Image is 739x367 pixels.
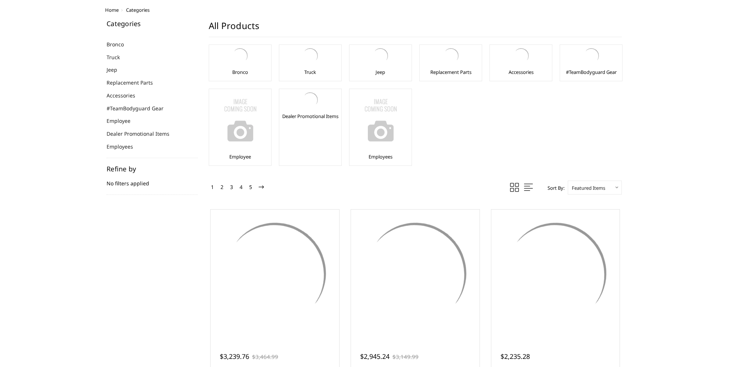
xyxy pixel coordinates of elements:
[238,183,244,192] a: 4
[430,69,471,75] a: Replacement Parts
[107,165,198,172] h5: Refine by
[247,183,254,192] a: 5
[107,130,179,138] a: Dealer Promotional Items
[219,183,225,192] a: 2
[107,104,173,112] a: #TeamBodyguard Gear
[369,153,392,160] a: Employees
[105,7,119,13] a: Home
[211,91,270,150] img: No Image
[228,183,235,192] a: 3
[107,53,129,61] a: Truck
[107,40,133,48] a: Bronco
[209,183,216,192] a: 1
[126,7,150,13] span: Categories
[107,20,198,27] h5: Categories
[107,79,162,86] a: Replacement Parts
[376,69,385,75] a: Jeep
[107,66,126,74] a: Jeep
[232,69,248,75] a: Bronco
[107,92,144,99] a: Accessories
[351,91,410,150] img: No Image
[212,211,337,336] a: WARN M15 Synthetic Winch #97730 WARN M15 Synthetic Winch #97730
[501,352,530,361] span: $2,235.28
[509,69,534,75] a: Accessories
[229,153,251,160] a: Employee
[392,353,419,360] span: $3,149.99
[566,69,617,75] a: #TeamBodyguard Gear
[211,91,269,150] a: No Image
[107,165,198,195] div: No filters applied
[252,353,278,360] span: $3,464.99
[282,113,338,120] a: Dealer Promotional Items
[209,20,622,37] h1: All Products
[544,182,564,193] label: Sort By:
[493,211,618,336] a: WARN ZEON XD 14 Synthetic Winch #110014 WARN ZEON XD 14 Synthetic Winch #110014
[107,117,140,125] a: Employee
[220,352,249,361] span: $3,239.76
[353,211,478,336] a: WARN M12 Synthetic Winch #97720 WARN M12 Synthetic Winch #97720
[360,352,390,361] span: $2,945.24
[107,143,142,150] a: Employees
[304,69,316,75] a: Truck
